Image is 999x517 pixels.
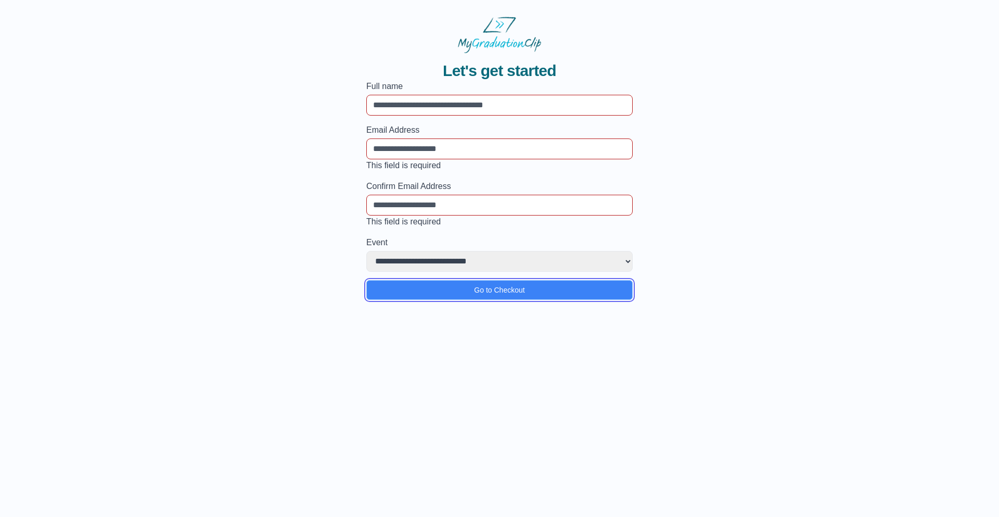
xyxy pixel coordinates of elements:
span: This field is required [366,161,441,170]
label: Email Address [366,124,633,136]
span: This field is required [366,217,441,226]
label: Full name [366,80,633,93]
label: Confirm Email Address [366,180,633,193]
img: MyGraduationClip [458,17,541,53]
label: Event [366,236,633,249]
span: Let's get started [443,61,556,80]
button: Go to Checkout [366,280,633,300]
